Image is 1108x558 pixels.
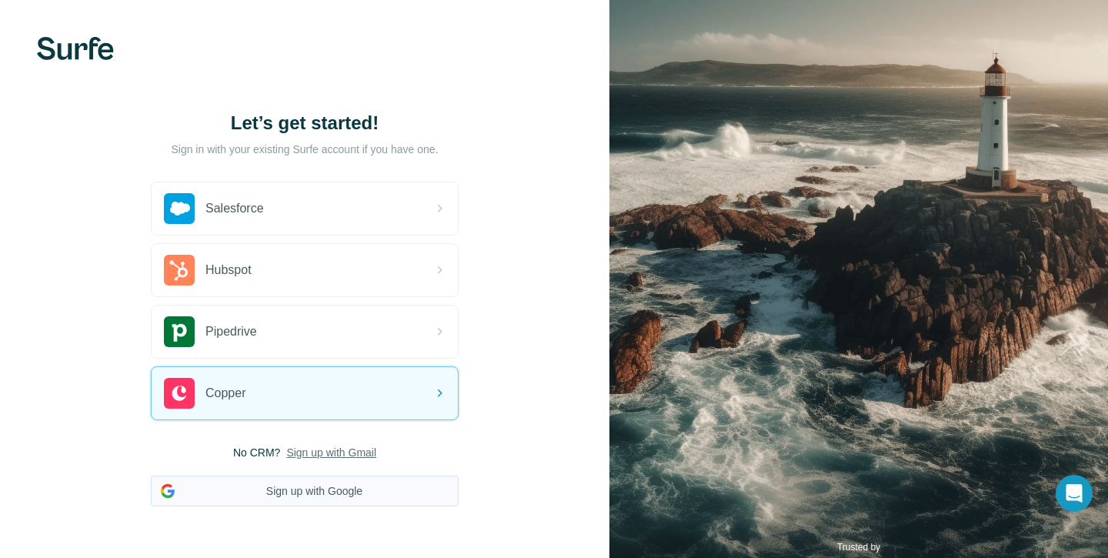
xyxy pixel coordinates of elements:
[205,384,245,403] span: Copper
[164,316,195,347] img: pipedrive's logo
[286,445,376,460] button: Sign up with Gmail
[37,37,114,60] img: Surfe's logo
[1056,475,1093,512] div: Open Intercom Messenger
[205,261,252,279] span: Hubspot
[164,378,195,409] img: copper's logo
[205,199,264,218] span: Salesforce
[164,193,195,224] img: salesforce's logo
[164,255,195,286] img: hubspot's logo
[151,476,459,506] button: Sign up with Google
[233,445,280,460] span: No CRM?
[837,540,880,554] p: Trusted by
[205,322,257,341] span: Pipedrive
[151,111,459,135] h1: Let’s get started!
[171,142,438,157] p: Sign in with your existing Surfe account if you have one.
